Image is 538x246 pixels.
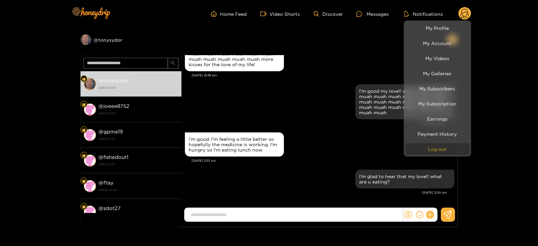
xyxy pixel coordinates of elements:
a: My Profile [406,22,470,34]
a: My Subscribers [406,83,470,94]
a: Earnings [406,113,470,125]
button: Log out [406,143,470,155]
a: Payment History [406,128,470,140]
a: My Subscription [406,98,470,110]
a: My Account [406,37,470,49]
a: My Videos [406,52,470,64]
a: My Galleries [406,68,470,79]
